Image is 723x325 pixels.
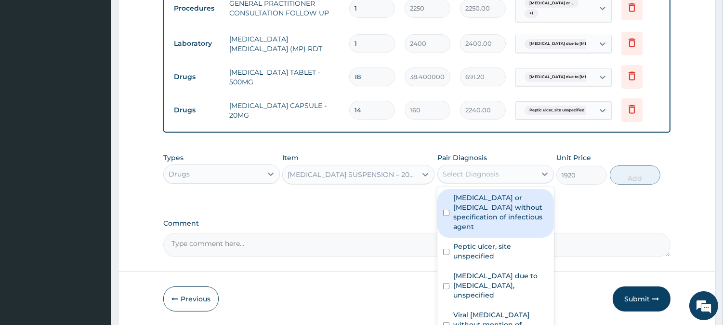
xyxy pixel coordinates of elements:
label: [MEDICAL_DATA] or [MEDICAL_DATA] without specification of infectious agent [453,193,548,231]
textarea: Type your message and hit 'Enter' [5,220,184,254]
button: Add [610,165,660,185]
label: Item [282,153,299,162]
label: Types [163,154,184,162]
td: Laboratory [169,35,224,53]
div: Minimize live chat window [158,5,181,28]
td: [MEDICAL_DATA] TABLET - 500MG [224,63,344,92]
label: Pair Diagnosis [437,153,487,162]
td: Drugs [169,68,224,86]
div: Drugs [169,169,190,179]
div: Chat with us now [50,54,162,67]
span: [MEDICAL_DATA] due to [MEDICAL_DATA] falc... [525,39,631,49]
button: Previous [163,286,219,311]
label: Peptic ulcer, site unspecified [453,242,548,261]
button: Submit [613,286,670,311]
label: [MEDICAL_DATA] due to [MEDICAL_DATA], unspecified [453,271,548,300]
div: Select Diagnosis [443,169,499,179]
label: Comment [163,219,670,228]
td: Drugs [169,101,224,119]
label: Unit Price [556,153,591,162]
span: [MEDICAL_DATA] due to [MEDICAL_DATA] falc... [525,72,631,82]
td: [MEDICAL_DATA] [MEDICAL_DATA] (MP) RDT [224,29,344,58]
img: d_794563401_company_1708531726252_794563401 [18,48,39,72]
span: We're online! [56,100,133,197]
span: + 1 [525,9,538,18]
span: Peptic ulcer, site unspecified [525,106,590,115]
div: [MEDICAL_DATA] SUSPENSION – 200MLS (GESTID BIG ) [288,170,418,179]
td: [MEDICAL_DATA] CAPSULE - 20MG [224,96,344,125]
